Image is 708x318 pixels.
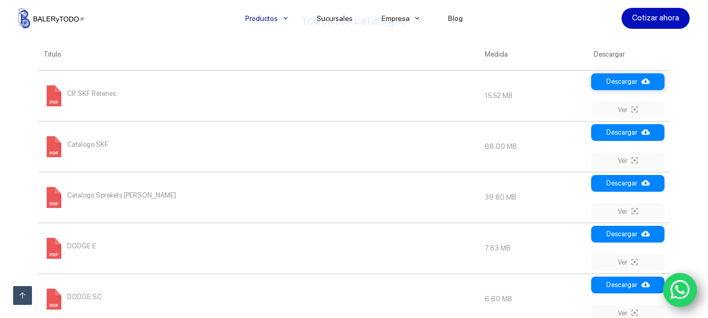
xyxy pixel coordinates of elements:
[67,85,116,102] span: CR SKF Retenes
[43,92,116,100] a: CR SKF Retenes
[480,121,589,172] td: 68.00 MB
[480,172,589,223] td: 39.80 MB
[43,295,102,303] a: DODGE SC
[480,70,589,121] td: 15.52 MB
[480,223,589,273] td: 7.83 MB
[43,244,96,252] a: DODGE E
[591,124,665,141] a: Descargar
[591,254,665,271] a: Ver
[589,39,670,70] th: Descargar
[591,102,665,118] a: Ver
[591,175,665,192] a: Descargar
[480,39,589,70] th: Medida
[591,203,665,220] a: Ver
[67,289,102,305] span: DODGE SC
[43,193,176,201] a: Catalogo Sprokets [PERSON_NAME]
[591,277,665,293] a: Descargar
[591,73,665,90] a: Descargar
[67,187,176,204] span: Catalogo Sprokets [PERSON_NAME]
[591,152,665,169] a: Ver
[67,136,108,153] span: Catalogo SKF
[591,226,665,243] a: Descargar
[663,273,698,308] a: WhatsApp
[43,142,108,150] a: Catalogo SKF
[622,8,690,29] a: Cotizar ahora
[67,238,96,255] span: DODGE E
[38,39,480,70] th: Titulo
[18,8,84,28] img: Balerytodo
[13,286,32,305] a: Ir arriba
